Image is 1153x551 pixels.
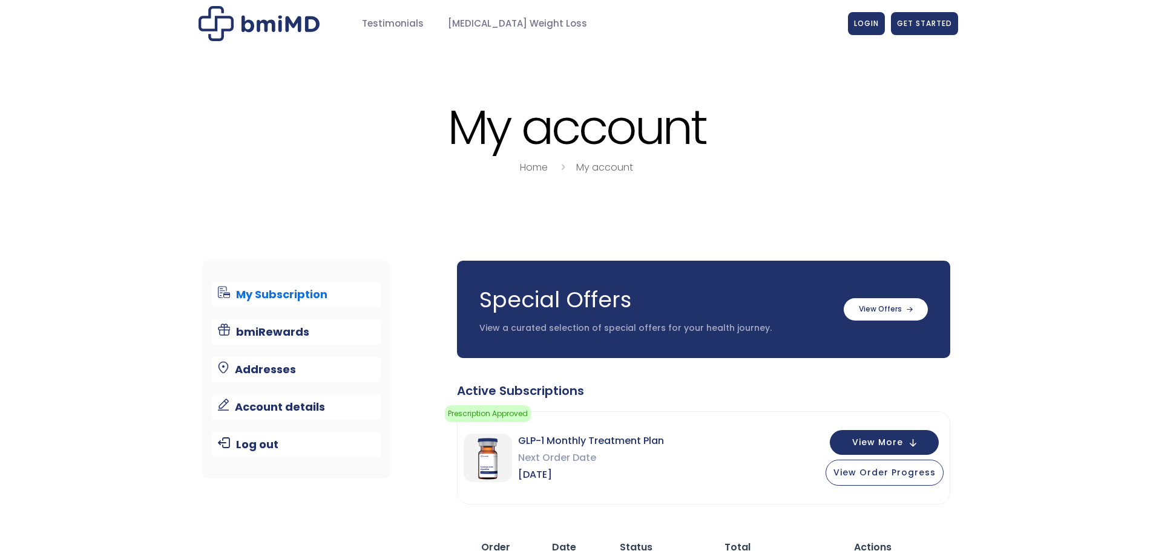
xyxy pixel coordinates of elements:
a: Log out [212,432,381,457]
button: View More [830,430,939,455]
a: bmiRewards [212,319,381,345]
button: View Order Progress [826,460,944,486]
span: Prescription Approved [445,405,531,422]
div: Active Subscriptions [457,382,950,399]
nav: Account pages [203,261,390,478]
a: GET STARTED [891,12,958,35]
a: Testimonials [350,12,436,36]
span: Testimonials [362,17,424,31]
span: [DATE] [518,466,664,483]
a: Account details [212,394,381,420]
p: View a curated selection of special offers for your health journey. [479,322,832,334]
a: LOGIN [848,12,885,35]
span: LOGIN [854,18,879,28]
a: Home [520,160,548,174]
span: GLP-1 Monthly Treatment Plan [518,432,664,449]
h1: My account [195,102,958,153]
span: [MEDICAL_DATA] Weight Loss [448,17,587,31]
span: View More [852,439,903,446]
a: [MEDICAL_DATA] Weight Loss [436,12,599,36]
span: GET STARTED [897,18,952,28]
span: View Order Progress [833,466,936,478]
a: My Subscription [212,282,381,307]
i: breadcrumbs separator [556,160,570,174]
img: My account [199,6,320,41]
a: My account [576,160,633,174]
a: Addresses [212,357,381,382]
span: Next Order Date [518,449,664,466]
h3: Special Offers [479,285,832,315]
